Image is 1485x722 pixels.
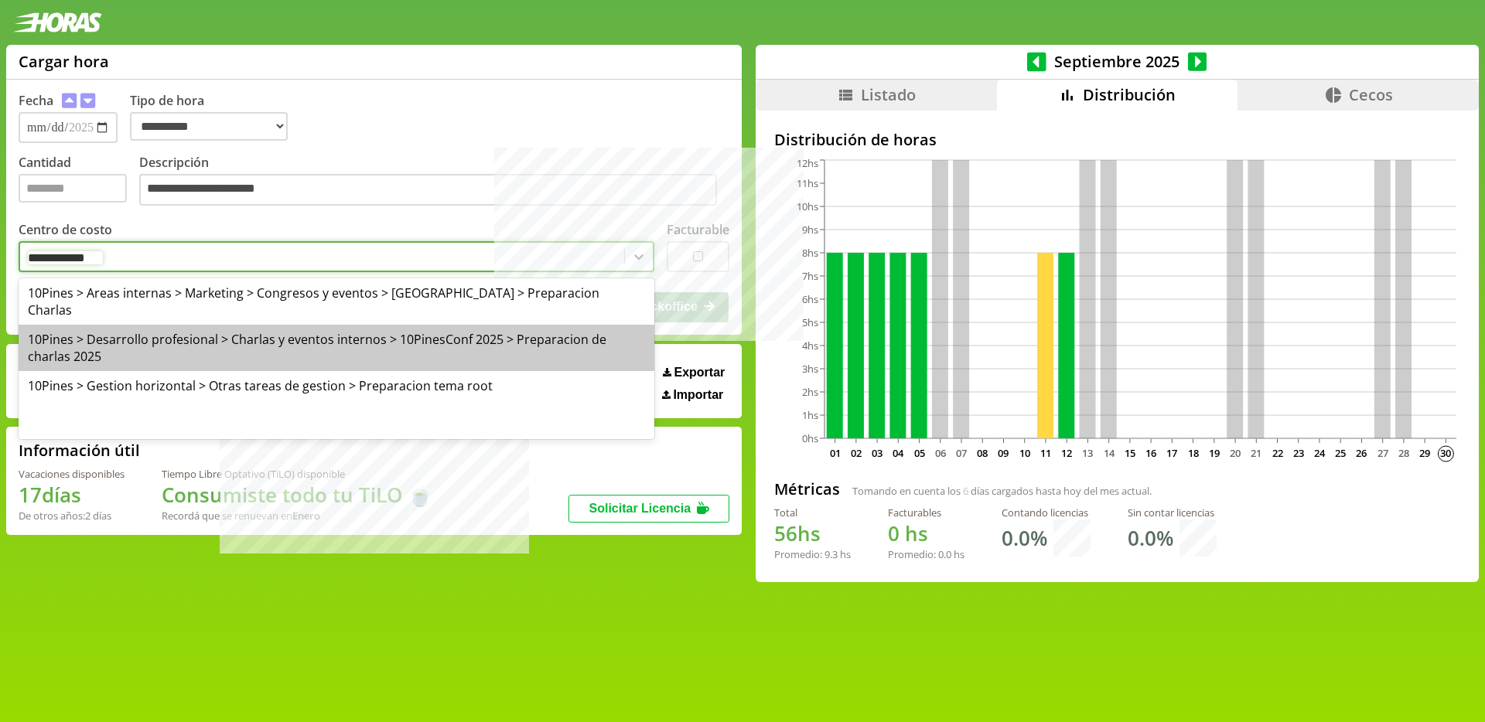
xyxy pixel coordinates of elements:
text: 14 [1104,446,1115,460]
div: De otros años: 2 días [19,509,125,523]
tspan: 7hs [802,269,818,283]
text: 01 [830,446,841,460]
text: 27 [1377,446,1388,460]
h1: hs [888,519,964,547]
text: 29 [1419,446,1430,460]
text: 07 [956,446,967,460]
tspan: 9hs [802,223,818,237]
label: Cantidad [19,154,139,210]
tspan: 12hs [797,156,818,170]
text: 16 [1145,446,1156,460]
div: Total [774,506,851,519]
textarea: Descripción [139,174,717,206]
button: Solicitar Licencia [568,495,729,523]
span: Distribución [1083,84,1176,105]
tspan: 0hs [802,431,818,445]
text: 23 [1293,446,1304,460]
span: Septiembre 2025 [1046,51,1188,72]
span: 6 [963,484,968,498]
h2: Métricas [774,478,840,499]
text: 06 [935,446,946,460]
span: Listado [861,84,916,105]
text: 10 [1019,446,1030,460]
text: 09 [998,446,1009,460]
text: 18 [1187,446,1198,460]
tspan: 1hs [802,408,818,422]
text: 22 [1272,446,1282,460]
label: Centro de costo [19,221,112,238]
text: 08 [977,446,988,460]
span: Importar [673,388,723,402]
label: Facturable [667,221,729,238]
div: Recordá que se renuevan en [162,509,432,523]
text: 12 [1061,446,1072,460]
text: 24 [1314,446,1326,460]
text: 26 [1356,446,1367,460]
text: 04 [893,446,904,460]
span: 9.3 [824,547,838,561]
text: 21 [1251,446,1261,460]
tspan: 3hs [802,362,818,376]
div: Contando licencias [1002,506,1091,519]
tspan: 10hs [797,199,818,213]
label: Descripción [139,154,729,210]
div: Facturables [888,506,964,519]
text: 20 [1230,446,1241,460]
text: 28 [1398,446,1409,460]
text: 11 [1040,446,1051,460]
span: Tomando en cuenta los días cargados hasta hoy del mes actual. [852,484,1152,498]
h1: 0.0 % [1002,524,1047,552]
tspan: 6hs [802,292,818,306]
text: 13 [1082,446,1093,460]
div: 10Pines > Areas internas > Marketing > Congresos y eventos > [GEOGRAPHIC_DATA] > Preparacion Charlas [19,278,654,325]
tspan: 2hs [802,385,818,399]
label: Fecha [19,92,53,109]
div: 10Pines > Desarrollo profesional > Charlas y eventos internos > 10PinesConf 2025 > Preparacion de... [19,325,654,371]
text: 25 [1335,446,1346,460]
span: Exportar [674,366,725,380]
span: 56 [774,519,797,547]
text: 03 [872,446,882,460]
b: Enero [292,509,320,523]
img: logotipo [12,12,102,32]
h1: 0.0 % [1128,524,1173,552]
span: 0.0 [938,547,951,561]
div: Tiempo Libre Optativo (TiLO) disponible [162,467,432,481]
tspan: 4hs [802,339,818,352]
h1: hs [774,519,851,547]
div: 10Pines > Gestion horizontal > Otras tareas de gestion > Preparacion tema root [19,371,654,400]
h1: Cargar hora [19,51,109,72]
div: Vacaciones disponibles [19,467,125,481]
span: 0 [888,519,900,547]
div: Promedio: hs [888,547,964,561]
text: 19 [1209,446,1220,460]
span: Cecos [1349,84,1393,105]
tspan: 11hs [797,176,818,190]
label: Tipo de hora [130,92,300,143]
button: Exportar [658,365,729,380]
span: Solicitar Licencia [589,502,691,515]
text: 02 [851,446,862,460]
text: 17 [1166,446,1177,460]
h1: 17 días [19,481,125,509]
text: 30 [1440,446,1451,460]
tspan: 5hs [802,315,818,329]
input: Cantidad [19,174,127,203]
div: Sin contar licencias [1128,506,1217,519]
h1: Consumiste todo tu TiLO 🍵 [162,481,432,509]
text: 05 [913,446,924,460]
select: Tipo de hora [130,112,288,141]
tspan: 8hs [802,246,818,260]
div: Promedio: hs [774,547,851,561]
h2: Información útil [19,440,140,461]
h2: Distribución de horas [774,129,1460,150]
text: 15 [1125,446,1135,460]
